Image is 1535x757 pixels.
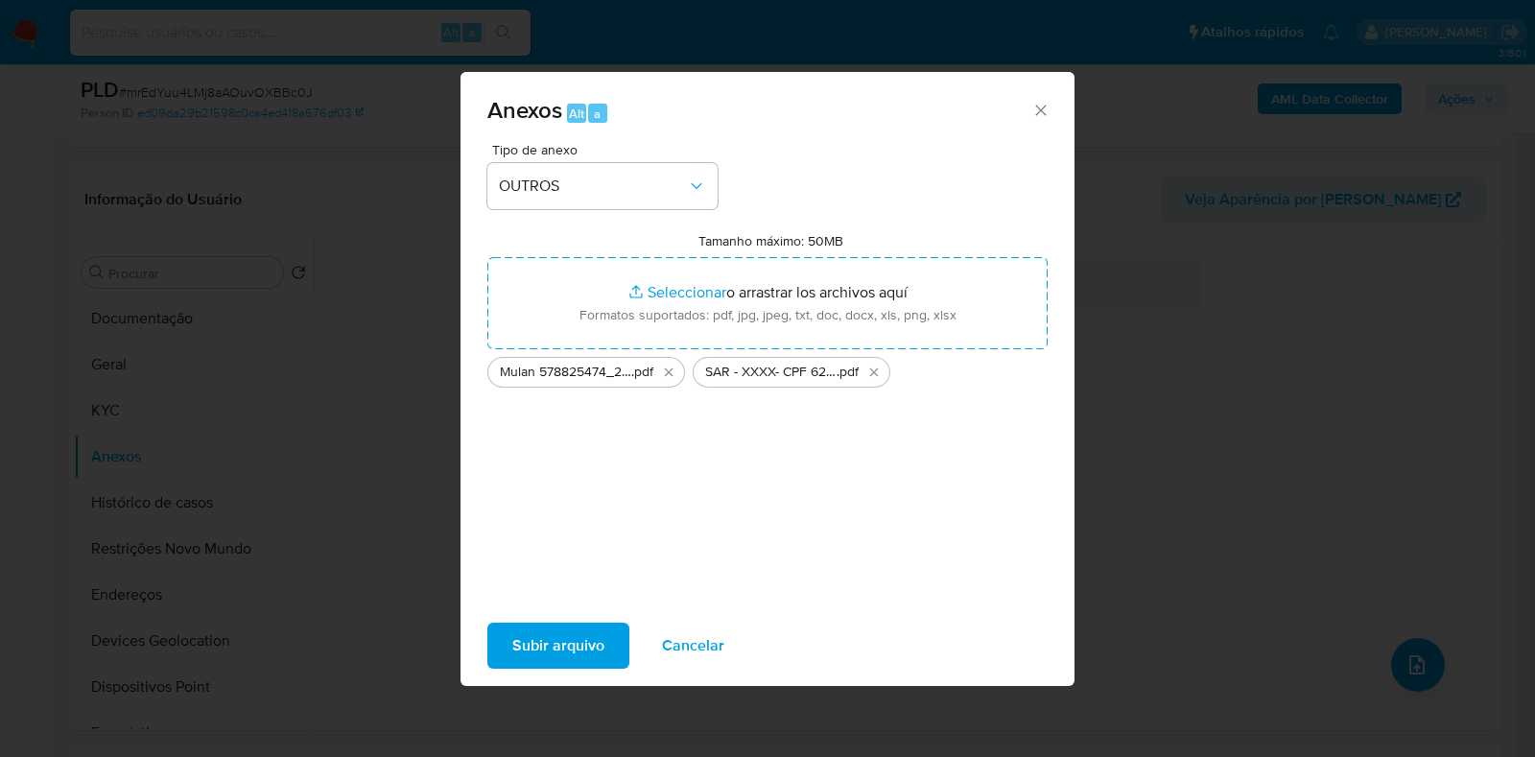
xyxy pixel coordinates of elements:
[487,349,1048,388] ul: Archivos seleccionados
[500,363,631,382] span: Mulan 578825474_2025_08_11_09_39_45 - Resumen [GEOGRAPHIC_DATA]
[657,361,680,384] button: Eliminar Mulan 578825474_2025_08_11_09_39_45 - Resumen TX.pdf
[487,163,718,209] button: OUTROS
[487,93,562,127] span: Anexos
[631,363,653,382] span: .pdf
[1031,101,1049,118] button: Cerrar
[492,143,722,156] span: Tipo de anexo
[662,625,724,667] span: Cancelar
[705,363,837,382] span: SAR - XXXX- CPF 62726125328 - [PERSON_NAME] [PERSON_NAME]
[637,623,749,669] button: Cancelar
[594,105,601,123] span: a
[862,361,886,384] button: Eliminar SAR - XXXX- CPF 62726125328 - ANNA SOPHIA COSTA AMORIM.pdf
[512,625,604,667] span: Subir arquivo
[698,232,843,249] label: Tamanho máximo: 50MB
[487,623,629,669] button: Subir arquivo
[569,105,584,123] span: Alt
[499,177,687,196] span: OUTROS
[837,363,859,382] span: .pdf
